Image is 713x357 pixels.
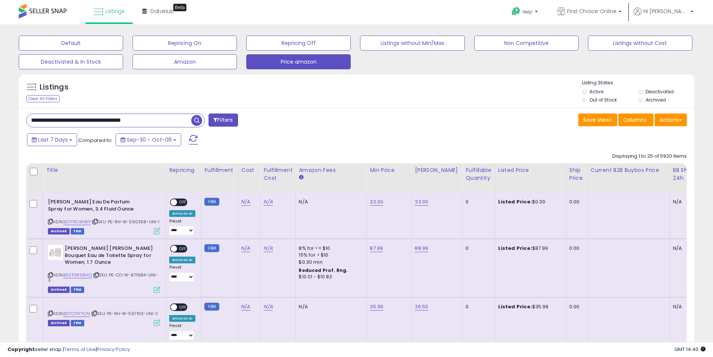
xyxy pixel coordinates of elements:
span: DataHub [150,7,174,15]
a: B07CTXYYCN [63,311,90,317]
button: Sep-30 - Oct-06 [116,133,181,146]
button: Deactivated & In Stock [19,54,123,69]
small: FBM [204,303,219,311]
span: FBM [71,320,84,326]
button: Listings without Min/Max [360,36,464,51]
div: $10.01 - $10.83 [299,274,361,280]
a: 33.00 [415,198,428,206]
div: $87.99 [498,245,560,252]
h5: Listings [40,82,68,93]
span: OFF [177,246,189,252]
div: Preset: [169,219,195,236]
button: Repricing Off [246,36,351,51]
div: $35.99 [498,303,560,310]
b: Listed Price: [498,198,532,205]
div: Cost [241,166,258,174]
div: N/A [299,303,361,310]
button: Non Competitive [474,36,579,51]
div: N/A [673,199,698,205]
div: 0 [466,303,489,310]
span: Listings that have been deleted from Seller Central [48,320,70,326]
span: Columns [623,116,647,124]
div: ASIN: [48,245,160,292]
a: 35.99 [370,303,383,311]
small: FBM [204,198,219,206]
i: Get Help [511,7,521,16]
span: Sep-30 - Oct-06 [127,136,172,143]
label: Active [589,88,603,95]
a: Terms of Use [64,346,96,353]
div: 0.00 [569,245,582,252]
button: Columns [618,114,653,126]
button: Filters [208,114,238,127]
div: Amazon Fees [299,166,363,174]
a: B00P3R98HQ [63,272,92,278]
a: B07FRC9H8P [63,219,91,225]
div: Amazon AI [169,315,195,322]
div: $0.00 [498,199,560,205]
a: 87.99 [370,245,383,252]
button: Price amazon [246,54,351,69]
a: 88.99 [415,245,428,252]
a: N/A [241,198,250,206]
small: Amazon Fees. [299,174,303,181]
div: Preset: [169,323,195,340]
button: Last 7 Days [27,133,77,146]
span: Compared to: [78,137,113,144]
a: N/A [263,303,272,311]
span: FBM [71,228,84,235]
div: 0 [466,245,489,252]
div: Min Price [370,166,408,174]
span: | SKU: PE-CD-W-871984-UNI-3 [48,272,158,283]
div: 0.00 [569,199,582,205]
label: Deactivated [646,88,674,95]
span: | SKU: PE-RH-W-560358-UNI-1 [92,219,160,225]
span: OFF [177,304,189,310]
a: N/A [241,303,250,311]
span: First Choice Online [567,7,616,15]
b: [PERSON_NAME] Eau De Parfum Spray for Women, 3.4 Fluid Ounce [48,199,139,214]
b: Listed Price: [498,245,532,252]
a: N/A [241,245,250,252]
div: $0.30 min [299,259,361,266]
div: Displaying 1 to 25 of 5920 items [612,153,687,160]
p: Listing States: [582,79,694,87]
label: Archived [646,97,666,103]
a: 32.00 [370,198,383,206]
div: N/A [673,245,698,252]
button: Actions [655,114,687,126]
div: Fulfillable Quantity [466,166,491,182]
div: 0 [466,199,489,205]
label: Out of Stock [589,97,617,103]
div: Ship Price [569,166,584,182]
div: [PERSON_NAME] [415,166,459,174]
a: N/A [263,245,272,252]
div: Amazon AI [169,210,195,217]
b: Reduced Prof. Rng. [299,267,348,273]
div: Repricing [169,166,198,174]
span: 2025-10-14 14:40 GMT [674,346,706,353]
div: 15% for > $10 [299,252,361,258]
a: Hi [PERSON_NAME] [634,7,694,24]
div: 8% for <= $10 [299,245,361,252]
span: Listings [105,7,125,15]
small: FBM [204,244,219,252]
div: Fulfillment [204,166,235,174]
span: Last 7 Days [38,136,68,143]
span: Listings that have been deleted from Seller Central [48,228,70,235]
strong: Copyright [7,346,35,353]
div: Title [46,166,163,174]
div: Amazon AI [169,257,195,263]
span: Hi [PERSON_NAME] [643,7,688,15]
a: Help [506,1,545,24]
div: Fulfillment Cost [263,166,292,182]
a: Privacy Policy [97,346,130,353]
div: Current B2B Buybox Price [591,166,667,174]
button: Amazon [132,54,237,69]
div: seller snap | | [7,346,130,353]
span: | SKU: PE-RH-W-567913-UNI-2 [91,311,158,317]
span: FBM [71,287,84,293]
a: 36.50 [415,303,428,311]
img: 313LNMj+hpL._SL40_.jpg [48,245,63,260]
span: OFF [177,199,189,206]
